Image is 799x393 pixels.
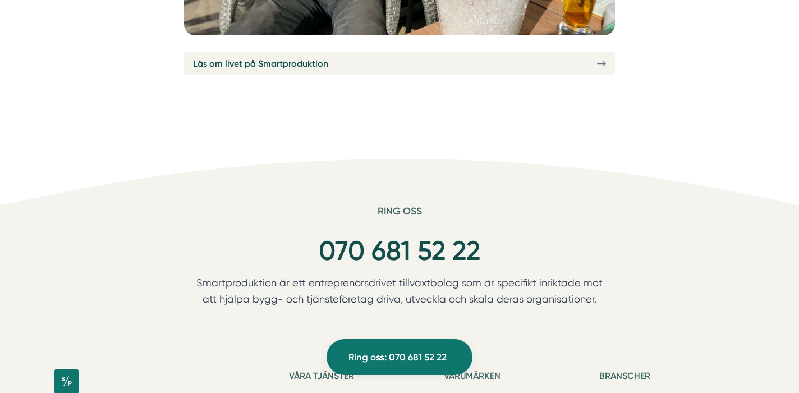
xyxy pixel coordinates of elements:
[599,369,745,387] h5: Branscher
[289,369,435,387] h5: Våra tjänster
[184,52,615,75] a: Läs om livet på Smartproduktion
[444,369,590,387] h5: Varumärken
[193,57,328,71] span: Läs om livet på Smartproduktion
[348,350,447,365] span: Ring oss: 070 681 52 22
[327,339,472,375] a: Ring oss: 070 681 52 22
[184,205,615,226] h6: Ring oss
[319,235,480,267] a: 070 681 52 22
[184,275,615,313] p: Smartproduktion är ett entreprenörsdrivet tillväxtbolag som är specifikt inriktade mot att hjälpa...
